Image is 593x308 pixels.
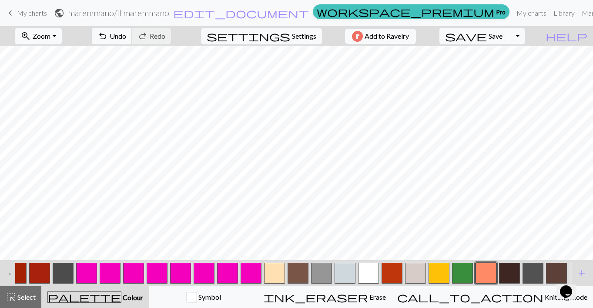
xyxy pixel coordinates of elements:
span: Knitting mode [543,293,587,301]
img: Ravelry [352,31,363,42]
a: Library [550,4,578,22]
span: save [445,30,487,42]
span: Settings [292,31,316,41]
span: public [54,7,64,19]
button: Undo [92,28,132,44]
i: Settings [207,31,290,41]
button: Save [439,28,509,44]
span: workspace_premium [317,6,494,18]
span: Erase [368,293,386,301]
button: Add to Ravelry [345,29,416,44]
span: call_to_action [397,291,543,303]
iframe: chat widget [556,273,584,299]
span: zoom_in [20,30,31,42]
span: undo [97,30,108,42]
span: keyboard_arrow_left [5,7,16,19]
span: Save [489,32,503,40]
span: My charts [17,9,47,17]
button: SettingsSettings [201,28,322,44]
button: Colour [41,286,149,308]
span: add [576,267,587,279]
span: palette [48,291,121,303]
span: help [546,30,587,42]
span: Colour [121,293,143,301]
span: Zoom [33,32,50,40]
span: Add to Ravelry [365,31,409,42]
span: highlight_alt [6,291,16,303]
div: < [1,261,15,285]
span: Select [16,293,36,301]
span: ink_eraser [264,291,368,303]
a: My charts [513,4,550,22]
span: edit_document [173,7,309,19]
button: Knitting mode [392,286,593,308]
button: Symbol [149,286,258,308]
span: settings [207,30,290,42]
span: Symbol [197,293,221,301]
button: Zoom [15,28,61,44]
h2: maremmano / il maremmano [68,8,169,18]
a: Pro [313,4,509,19]
a: My charts [5,6,47,20]
button: Erase [258,286,392,308]
span: Undo [110,32,126,40]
